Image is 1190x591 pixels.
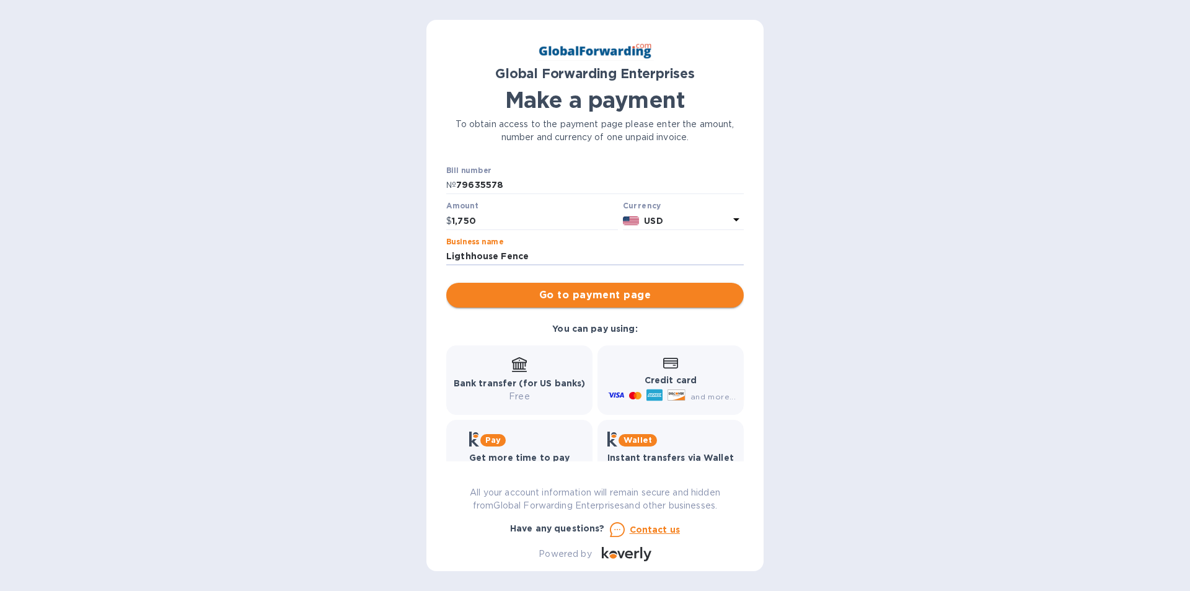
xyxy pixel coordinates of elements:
[485,435,501,445] b: Pay
[623,201,661,210] b: Currency
[607,453,734,463] b: Instant transfers via Wallet
[446,215,452,228] p: $
[539,548,591,561] p: Powered by
[552,324,637,334] b: You can pay using:
[630,525,681,535] u: Contact us
[454,390,586,403] p: Free
[510,523,605,533] b: Have any questions?
[446,238,503,246] label: Business name
[452,211,618,230] input: 0.00
[645,375,697,385] b: Credit card
[446,118,744,144] p: To obtain access to the payment page please enter the amount, number and currency of one unpaid i...
[454,378,586,388] b: Bank transfer (for US banks)
[446,167,491,174] label: Bill number
[446,203,478,210] label: Amount
[495,66,695,81] b: Global Forwarding Enterprises
[456,288,734,303] span: Go to payment page
[446,283,744,308] button: Go to payment page
[446,179,456,192] p: №
[456,176,744,195] input: Enter bill number
[446,486,744,512] p: All your account information will remain secure and hidden from Global Forwarding Enterprises and...
[624,435,652,445] b: Wallet
[690,392,736,401] span: and more...
[446,247,744,266] input: Enter business name
[469,453,570,463] b: Get more time to pay
[446,87,744,113] h1: Make a payment
[644,216,663,226] b: USD
[623,216,640,225] img: USD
